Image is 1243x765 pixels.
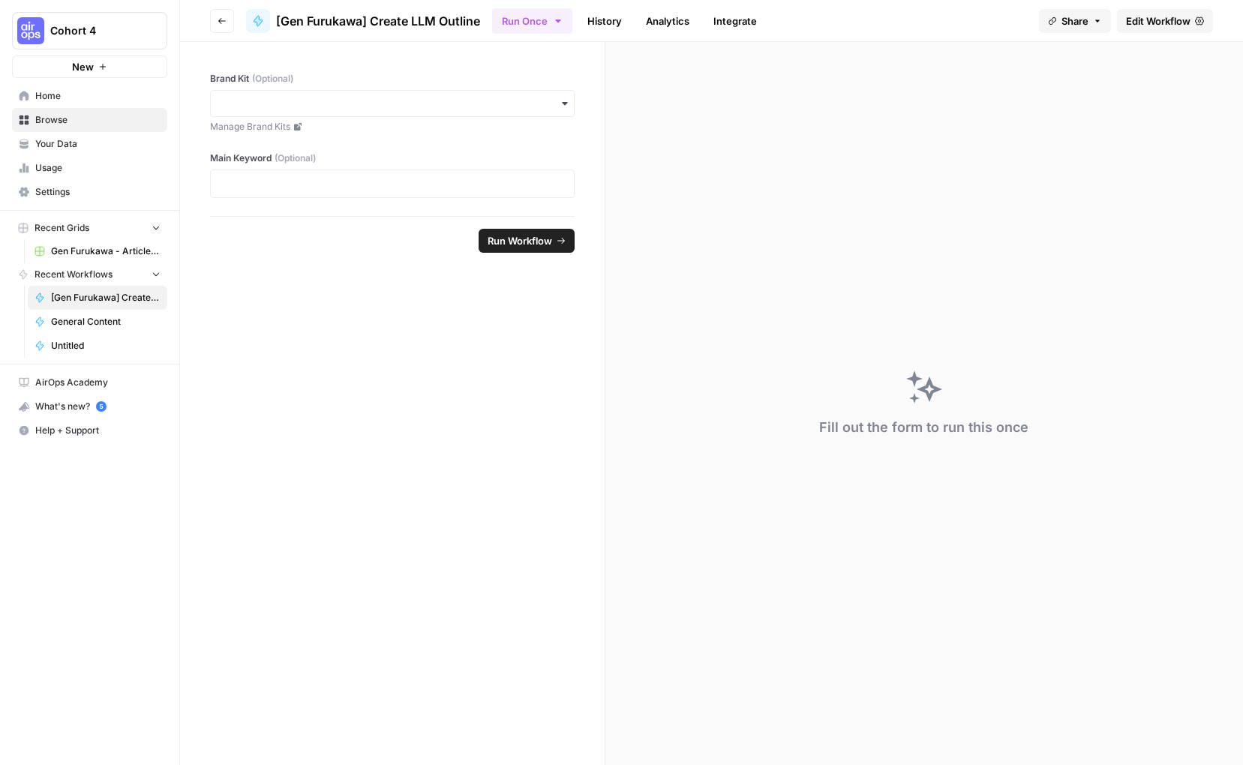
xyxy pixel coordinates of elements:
[51,291,161,304] span: [Gen Furukawa] Create LLM Outline
[99,403,103,410] text: 5
[12,370,167,394] a: AirOps Academy
[28,239,167,263] a: Gen Furukawa - Article from keywords Grid
[50,23,141,38] span: Cohort 4
[28,310,167,334] a: General Content
[12,12,167,49] button: Workspace: Cohort 4
[488,233,552,248] span: Run Workflow
[210,120,575,133] a: Manage Brand Kits
[35,221,89,235] span: Recent Grids
[704,9,766,33] a: Integrate
[252,72,293,85] span: (Optional)
[35,185,161,199] span: Settings
[12,217,167,239] button: Recent Grids
[210,151,575,165] label: Main Keyword
[35,89,161,103] span: Home
[35,268,113,281] span: Recent Workflows
[492,8,572,34] button: Run Once
[12,394,167,418] button: What's new? 5
[51,315,161,328] span: General Content
[12,132,167,156] a: Your Data
[819,417,1028,438] div: Fill out the form to run this once
[275,151,316,165] span: (Optional)
[578,9,631,33] a: History
[1061,13,1088,28] span: Share
[276,12,480,30] span: [Gen Furukawa] Create LLM Outline
[12,180,167,204] a: Settings
[12,84,167,108] a: Home
[12,156,167,180] a: Usage
[28,334,167,358] a: Untitled
[1126,13,1190,28] span: Edit Workflow
[72,59,94,74] span: New
[51,339,161,352] span: Untitled
[35,424,161,437] span: Help + Support
[246,9,480,33] a: [Gen Furukawa] Create LLM Outline
[17,17,44,44] img: Cohort 4 Logo
[210,72,575,85] label: Brand Kit
[51,244,161,258] span: Gen Furukawa - Article from keywords Grid
[479,229,575,253] button: Run Workflow
[1117,9,1213,33] a: Edit Workflow
[12,263,167,286] button: Recent Workflows
[35,161,161,175] span: Usage
[1039,9,1111,33] button: Share
[35,376,161,389] span: AirOps Academy
[35,113,161,127] span: Browse
[12,108,167,132] a: Browse
[96,401,107,412] a: 5
[28,286,167,310] a: [Gen Furukawa] Create LLM Outline
[12,55,167,78] button: New
[637,9,698,33] a: Analytics
[12,418,167,442] button: Help + Support
[35,137,161,151] span: Your Data
[13,395,167,418] div: What's new?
